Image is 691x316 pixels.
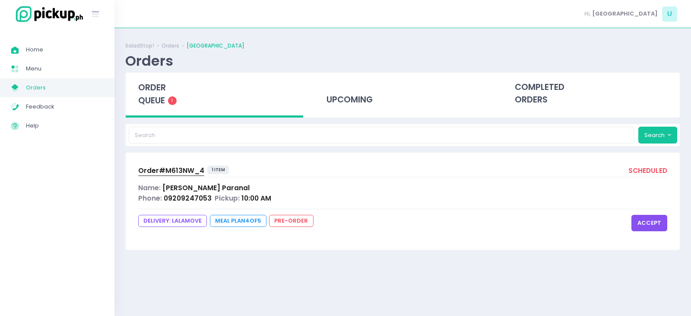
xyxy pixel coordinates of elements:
span: Phone: [138,194,162,203]
div: scheduled [628,166,667,177]
span: pre-order [269,215,313,227]
span: 09209247053 [164,194,212,203]
div: upcoming [314,73,491,115]
span: Order# M613NW_4 [138,166,204,175]
span: Orders [26,82,104,93]
div: Orders [125,52,173,69]
span: [PERSON_NAME] Paranal [162,183,250,192]
span: Feedback [26,101,104,112]
span: 10:00 AM [241,194,271,203]
span: DELIVERY: lalamove [138,215,207,227]
span: order queue [138,82,166,106]
div: completed orders [502,73,680,115]
input: Search [129,127,634,143]
span: Meal Plan 4 of 5 [210,215,266,227]
img: logo [11,5,84,23]
span: 1 [168,96,177,105]
span: Home [26,44,104,55]
a: Orders [162,42,179,50]
a: Order#M613NW_4 [138,166,204,177]
span: Name: [138,183,161,192]
a: [GEOGRAPHIC_DATA] [187,42,244,50]
span: Help [26,120,104,131]
button: Search [638,127,677,143]
span: Pickup: [215,194,240,203]
span: [GEOGRAPHIC_DATA] [592,10,658,18]
span: 1 item [207,166,229,174]
button: accept [631,215,667,231]
span: Menu [26,63,104,74]
span: Hi, [584,10,591,18]
span: U [662,6,677,22]
a: SaladStop! [125,42,154,50]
